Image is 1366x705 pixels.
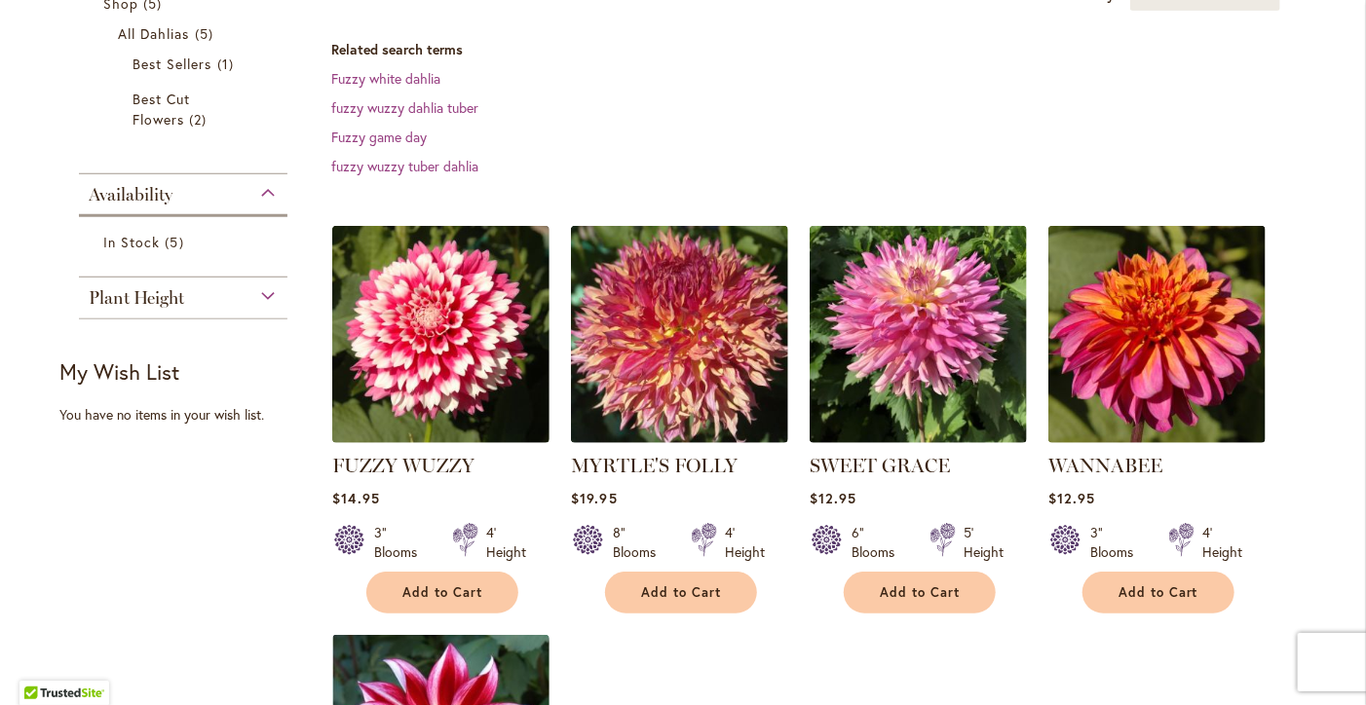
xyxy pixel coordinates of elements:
div: 3" Blooms [374,523,429,562]
a: MYRTLE'S FOLLY [571,454,738,477]
img: WANNABEE [1048,226,1266,443]
div: 3" Blooms [1090,523,1145,562]
span: Best Sellers [133,55,212,73]
span: $12.95 [1048,489,1095,507]
strong: My Wish List [59,357,179,386]
div: 4' Height [1202,523,1242,562]
a: fuzzy wuzzy tuber dahlia [331,157,478,175]
span: 5 [195,23,218,44]
a: WANNABEE [1048,428,1266,447]
a: SWEET GRACE [810,454,950,477]
div: 4' Height [725,523,765,562]
a: In Stock 5 [103,232,268,252]
span: Add to Cart [1119,584,1198,601]
span: 1 [217,54,239,74]
span: 5 [165,232,188,252]
span: Add to Cart [880,584,960,601]
span: All Dahlias [118,24,190,43]
button: Add to Cart [844,572,996,613]
button: Add to Cart [366,572,518,613]
a: WANNABEE [1048,454,1162,477]
a: FUZZY WUZZY [332,428,550,447]
span: $12.95 [810,489,856,507]
span: Best Cut Flowers [133,90,190,129]
span: Add to Cart [402,584,482,601]
img: MYRTLE'S FOLLY [571,226,788,443]
div: 5' Height [964,523,1004,562]
button: Add to Cart [605,572,757,613]
div: You have no items in your wish list. [59,405,320,425]
a: FUZZY WUZZY [332,454,474,477]
div: 6" Blooms [852,523,906,562]
a: Fuzzy game day [331,128,427,146]
a: Best Sellers [133,54,239,74]
div: 8" Blooms [613,523,667,562]
span: Plant Height [89,287,184,309]
span: $14.95 [332,489,379,507]
img: FUZZY WUZZY [332,226,550,443]
a: Fuzzy white dahlia [331,69,440,88]
span: In Stock [103,233,160,251]
a: SWEET GRACE [810,428,1027,447]
span: 2 [189,109,211,130]
a: All Dahlias [118,23,253,44]
a: fuzzy wuzzy dahlia tuber [331,98,478,117]
span: $19.95 [571,489,617,507]
span: Add to Cart [641,584,721,601]
dt: Related search terms [331,40,1307,59]
img: SWEET GRACE [810,226,1027,443]
a: Best Cut Flowers [133,89,239,130]
div: 4' Height [486,523,526,562]
button: Add to Cart [1082,572,1234,613]
a: MYRTLE'S FOLLY [571,428,788,447]
iframe: Launch Accessibility Center [15,636,69,690]
span: Availability [89,184,172,205]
